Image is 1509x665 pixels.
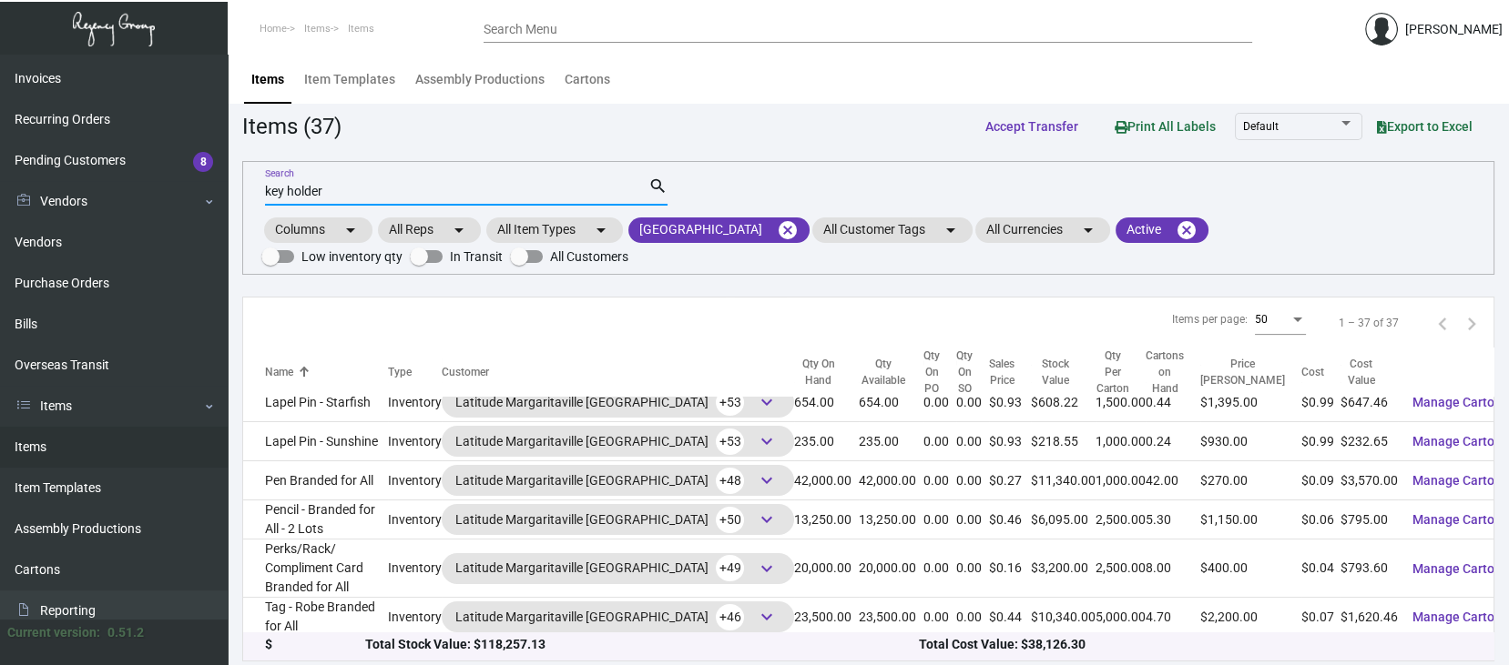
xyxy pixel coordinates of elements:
[242,110,342,143] div: Items (37)
[1377,119,1473,134] span: Export to Excel
[989,539,1031,598] td: $0.16
[1365,13,1398,45] img: admin@bootstrapmaster.com
[716,604,744,630] span: +46
[923,461,956,500] td: 0.00
[1146,598,1200,637] td: 4.70
[1096,348,1146,398] div: Qty Per Carton
[265,365,293,381] div: Name
[1200,539,1301,598] td: $400.00
[716,389,744,416] span: +53
[923,422,956,461] td: 0.00
[1096,383,1146,422] td: 1,500.00
[1341,422,1398,461] td: $232.65
[1412,512,1508,527] span: Manage Cartons
[794,383,859,422] td: 654.00
[1096,500,1146,539] td: 2,500.00
[756,509,778,530] span: keyboard_arrow_down
[1146,461,1200,500] td: 42.00
[859,500,923,539] td: 13,250.00
[1096,598,1146,637] td: 5,000.00
[756,558,778,579] span: keyboard_arrow_down
[243,500,388,539] td: Pencil - Branded for All - 2 Lots
[989,500,1031,539] td: $0.46
[1428,308,1457,338] button: Previous page
[590,219,612,241] mat-icon: arrow_drop_down
[450,246,503,267] span: In Transit
[1115,119,1216,134] span: Print All Labels
[1301,365,1341,381] div: Cost
[989,357,1014,389] div: Sales Price
[1146,348,1184,398] div: Cartons on Hand
[716,428,744,455] span: +53
[940,219,962,241] mat-icon: arrow_drop_down
[1412,561,1508,576] span: Manage Cartons
[989,598,1031,637] td: $0.44
[448,219,470,241] mat-icon: arrow_drop_down
[794,461,859,500] td: 42,000.00
[716,555,744,581] span: +49
[1031,539,1096,598] td: $3,200.00
[956,539,989,598] td: 0.00
[1116,217,1208,243] mat-chip: Active
[1412,610,1508,624] span: Manage Cartons
[1341,500,1398,539] td: $795.00
[859,461,923,500] td: 42,000.00
[1457,308,1486,338] button: Next page
[1412,473,1508,488] span: Manage Cartons
[1412,434,1508,448] span: Manage Cartons
[1176,219,1198,241] mat-icon: cancel
[1146,383,1200,422] td: 0.44
[1341,383,1398,422] td: $647.46
[1301,598,1341,637] td: $0.07
[251,70,284,89] div: Items
[107,623,144,642] div: 0.51.2
[388,461,442,500] td: Inventory
[1146,422,1200,461] td: 0.24
[859,357,907,389] div: Qty Available
[243,461,388,500] td: Pen Branded for All
[388,365,412,381] div: Type
[794,539,859,598] td: 20,000.00
[340,219,362,241] mat-icon: arrow_drop_down
[756,469,778,491] span: keyboard_arrow_down
[1341,357,1382,389] div: Cost Value
[442,348,794,398] th: Customer
[1341,598,1398,637] td: $1,620.46
[794,422,859,461] td: 235.00
[388,383,442,422] td: Inventory
[1096,348,1129,398] div: Qty Per Carton
[550,246,628,267] span: All Customers
[923,500,956,539] td: 0.00
[260,23,287,35] span: Home
[243,539,388,598] td: Perks/Rack/ Compliment Card Branded for All
[1031,500,1096,539] td: $6,095.00
[923,598,956,637] td: 0.00
[264,217,372,243] mat-chip: Columns
[1146,500,1200,539] td: 5.30
[1341,461,1398,500] td: $3,570.00
[304,70,395,89] div: Item Templates
[1200,357,1285,389] div: Price [PERSON_NAME]
[1339,315,1399,331] div: 1 – 37 of 37
[1200,598,1301,637] td: $2,200.00
[415,70,545,89] div: Assembly Productions
[243,422,388,461] td: Lapel Pin - Sunshine
[348,23,374,35] span: Items
[648,176,668,197] mat-icon: search
[1301,539,1341,598] td: $0.04
[1255,313,1268,326] span: 50
[1031,383,1096,422] td: $608.22
[956,598,989,637] td: 0.00
[565,70,610,89] div: Cartons
[923,539,956,598] td: 0.00
[1031,598,1096,637] td: $10,340.00
[956,461,989,500] td: 0.00
[923,348,940,398] div: Qty On PO
[1146,539,1200,598] td: 8.00
[794,500,859,539] td: 13,250.00
[1200,422,1301,461] td: $930.00
[956,422,989,461] td: 0.00
[956,500,989,539] td: 0.00
[243,383,388,422] td: Lapel Pin - Starfish
[859,539,923,598] td: 20,000.00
